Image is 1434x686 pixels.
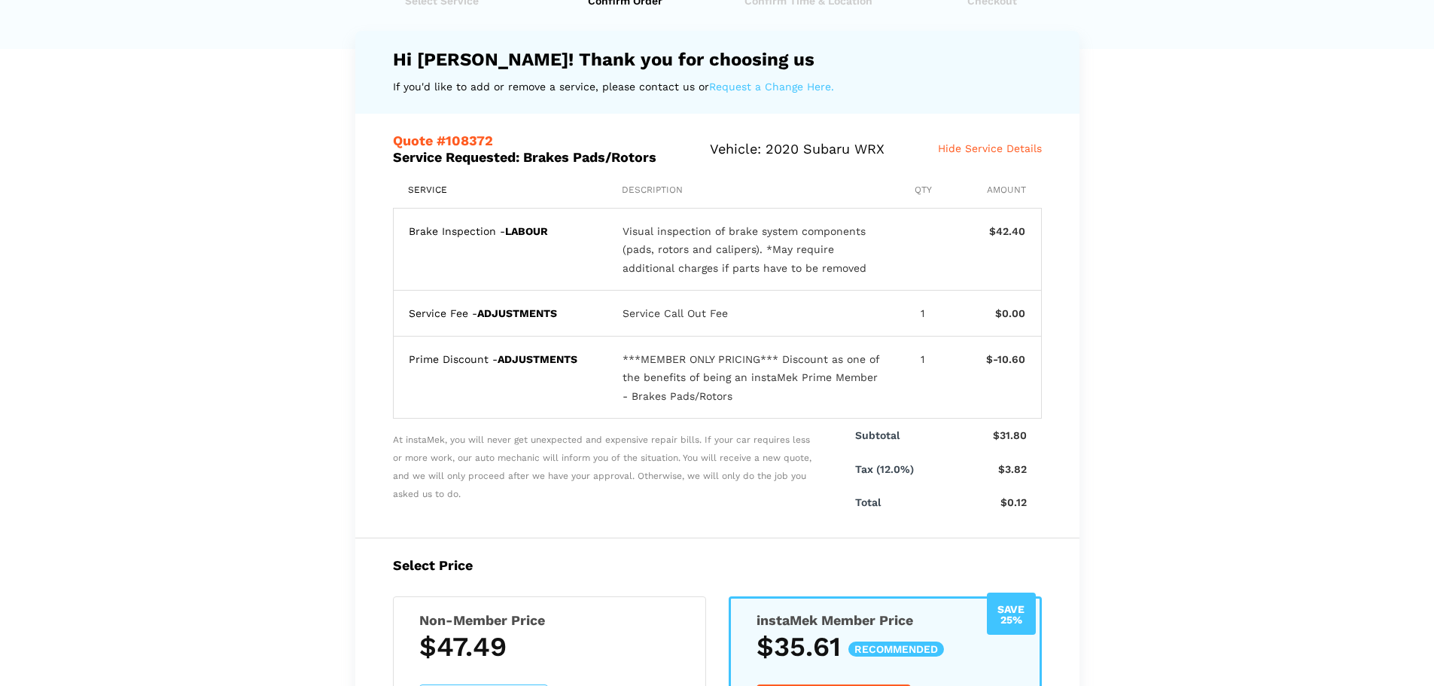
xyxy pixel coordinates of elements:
[393,419,814,520] span: At instaMek, you will never get unexpected and expensive repair bills. If your car requires less ...
[393,49,1042,70] h4: Hi [PERSON_NAME]! Thank you for choosing us
[848,642,944,657] span: recommended
[408,184,594,195] div: Service
[964,350,1025,406] div: $-10.60
[987,593,1036,635] div: Save 25%
[393,133,694,164] h5: Service Requested: Brakes Pads/Rotors
[941,460,1027,479] p: $3.82
[477,307,557,319] b: ADJUSTMENTS
[910,304,935,323] div: 1
[855,493,941,512] p: Total
[709,78,834,96] a: Request a Change Here.
[409,304,594,323] div: Service Fee -
[419,631,680,663] h3: $47.49
[409,222,594,278] div: Brake Inspection -
[623,350,881,406] div: ***MEMBER ONLY PRICING*** Discount as one of the benefits of being an instaMek Prime Member - Bra...
[941,426,1027,445] p: $31.80
[941,493,1027,512] p: $0.12
[623,222,881,278] div: Visual inspection of brake system components (pads, rotors and calipers). *May require additional...
[409,350,594,406] div: Prime Discount -
[419,612,680,628] h5: Non-Member Price
[964,304,1025,323] div: $0.00
[393,557,1042,573] h5: Select Price
[938,142,1042,154] span: Hide Service Details
[964,222,1025,278] div: $42.40
[910,350,935,406] div: 1
[757,631,1014,663] h3: $35.61
[855,460,941,479] p: Tax (12.0%)
[505,225,548,237] b: LABOUR
[911,184,936,195] div: Qty
[393,78,1042,96] p: If you'd like to add or remove a service, please contact us or
[964,184,1026,195] div: Amount
[393,133,493,148] span: Quote #108372
[757,612,1014,628] h5: instaMek Member Price
[623,304,881,323] div: Service Call Out Fee
[498,353,577,365] b: ADJUSTMENTS
[855,426,941,445] p: Subtotal
[710,141,922,157] h5: Vehicle: 2020 Subaru WRX
[622,184,881,195] div: Description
